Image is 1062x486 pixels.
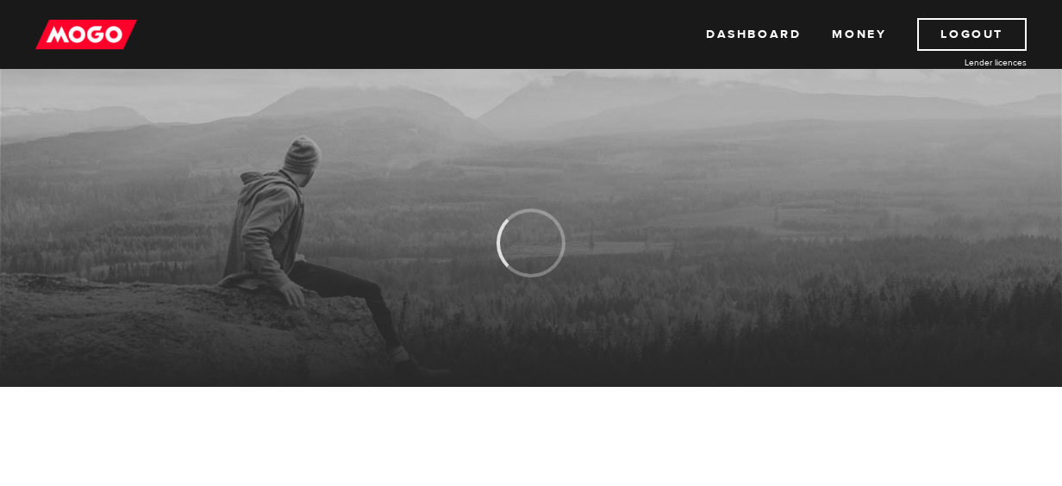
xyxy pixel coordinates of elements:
a: Logout [917,18,1027,51]
a: Dashboard [706,18,801,51]
a: Lender licences [897,56,1027,69]
a: Money [832,18,886,51]
img: mogo_logo-11ee424be714fa7cbb0f0f49df9e16ec.png [35,18,137,51]
h1: MogoMoney [13,114,1049,150]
